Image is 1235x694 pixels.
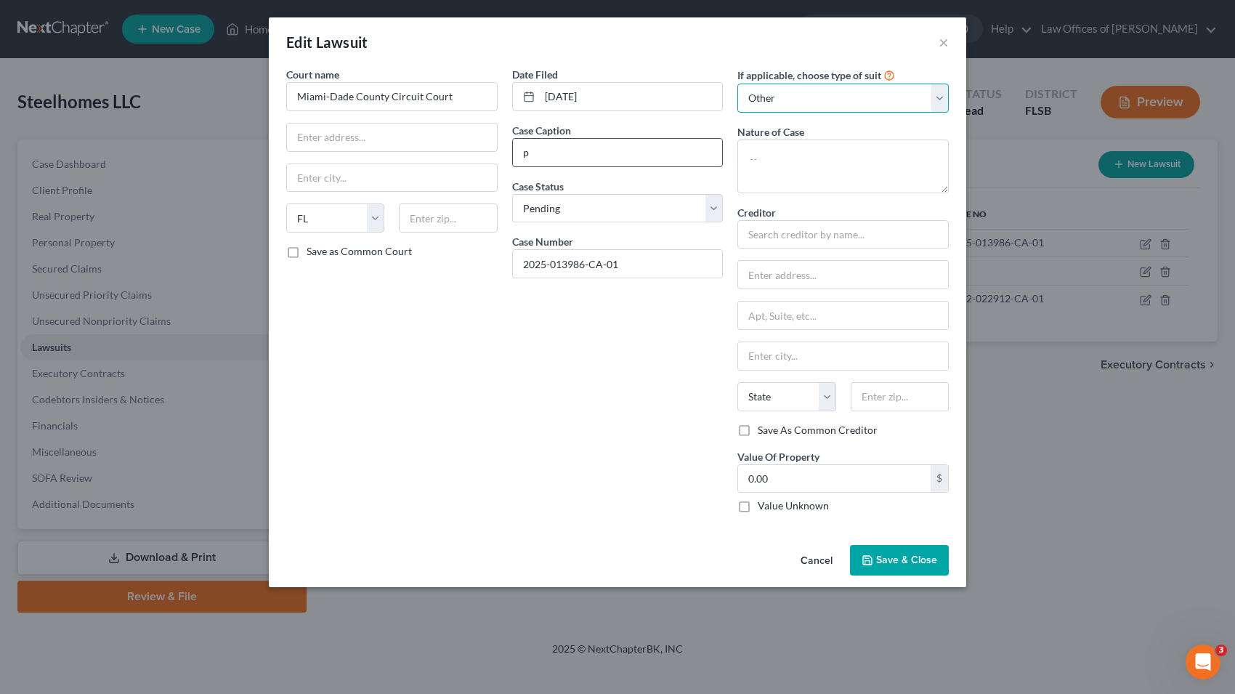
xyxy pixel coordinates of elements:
input: Search creditor by name... [737,220,949,249]
input: # [513,250,723,278]
input: Enter address... [287,124,497,151]
span: Case Status [512,180,564,193]
input: -- [513,139,723,166]
span: 3 [1215,645,1227,656]
span: Save & Close [876,554,937,566]
input: MM/DD/YYYY [540,83,723,110]
label: Value Unknown [758,499,829,513]
button: Cancel [789,546,844,576]
input: Enter city... [738,342,948,370]
span: Creditor [737,206,776,219]
label: Case Caption [512,123,571,138]
button: Save & Close [850,545,949,576]
span: Lawsuit [316,33,368,51]
iframe: Intercom live chat [1186,645,1220,679]
input: Enter address... [738,261,948,289]
label: Save as Common Court [307,244,412,259]
label: If applicable, choose type of suit [737,68,881,83]
label: Date Filed [512,67,558,82]
input: Apt, Suite, etc... [738,302,948,329]
span: Edit [286,33,313,51]
input: Enter city... [287,164,497,192]
label: Nature of Case [737,124,804,140]
input: Enter zip... [399,203,497,233]
button: × [939,33,949,51]
input: Enter zip... [851,382,949,411]
div: $ [931,465,948,493]
label: Save As Common Creditor [758,423,878,437]
label: Case Number [512,234,573,249]
label: Value Of Property [737,449,819,464]
input: 0.00 [738,465,931,493]
span: Court name [286,68,339,81]
input: Search court by name... [286,82,498,111]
